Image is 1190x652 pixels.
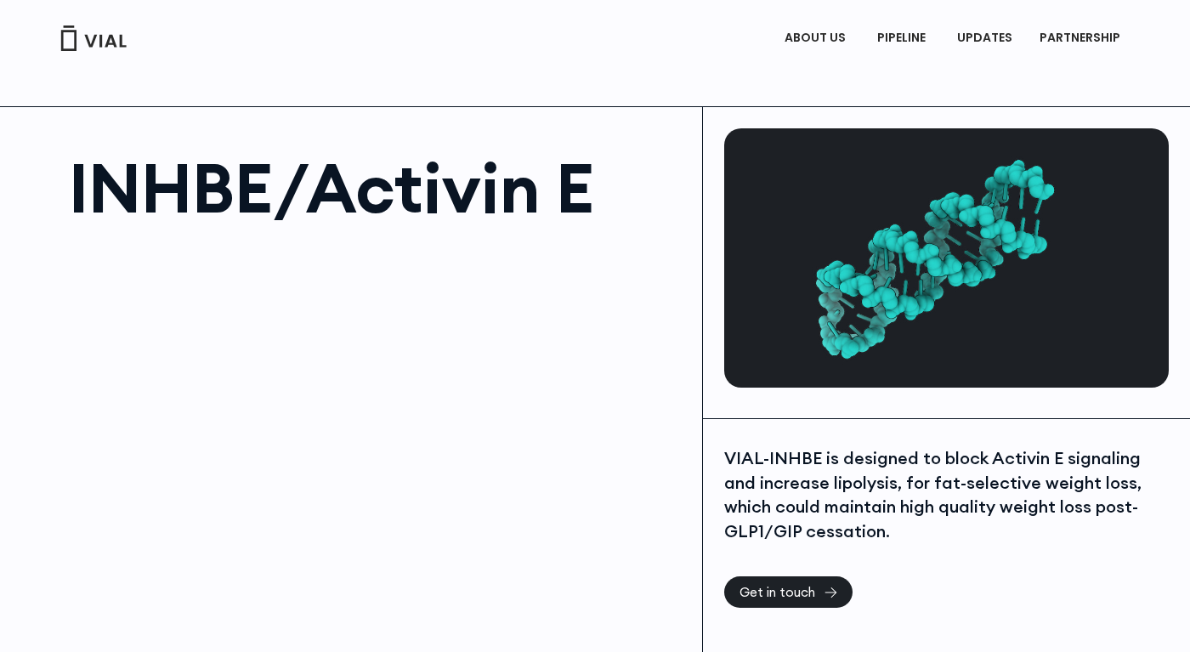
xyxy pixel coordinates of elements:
[69,154,685,222] h1: INHBE/Activin E
[771,24,863,53] a: ABOUT USMenu Toggle
[943,24,1025,53] a: UPDATES
[864,24,943,53] a: PIPELINEMenu Toggle
[1026,24,1138,53] a: PARTNERSHIPMenu Toggle
[724,576,853,608] a: Get in touch
[739,586,815,598] span: Get in touch
[724,446,1169,543] div: VIAL-INHBE is designed to block Activin E signaling and increase lipolysis, for fat-selective wei...
[59,26,127,51] img: Vial Logo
